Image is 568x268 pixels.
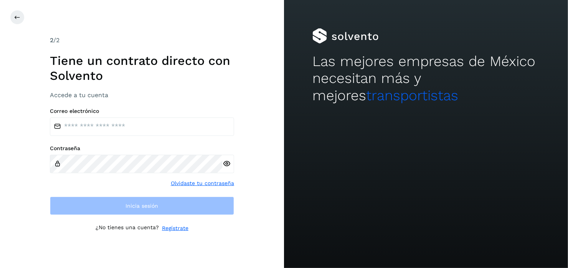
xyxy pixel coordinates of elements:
label: Contraseña [50,145,234,152]
span: Inicia sesión [126,203,159,208]
label: Correo electrónico [50,108,234,114]
button: Inicia sesión [50,197,234,215]
div: /2 [50,36,234,45]
span: transportistas [366,87,458,104]
h2: Las mejores empresas de México necesitan más y mejores [312,53,540,104]
span: 2 [50,36,53,44]
a: Regístrate [162,224,188,232]
h1: Tiene un contrato directo con Solvento [50,53,234,83]
h3: Accede a tu cuenta [50,91,234,99]
a: Olvidaste tu contraseña [171,179,234,187]
p: ¿No tienes una cuenta? [96,224,159,232]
